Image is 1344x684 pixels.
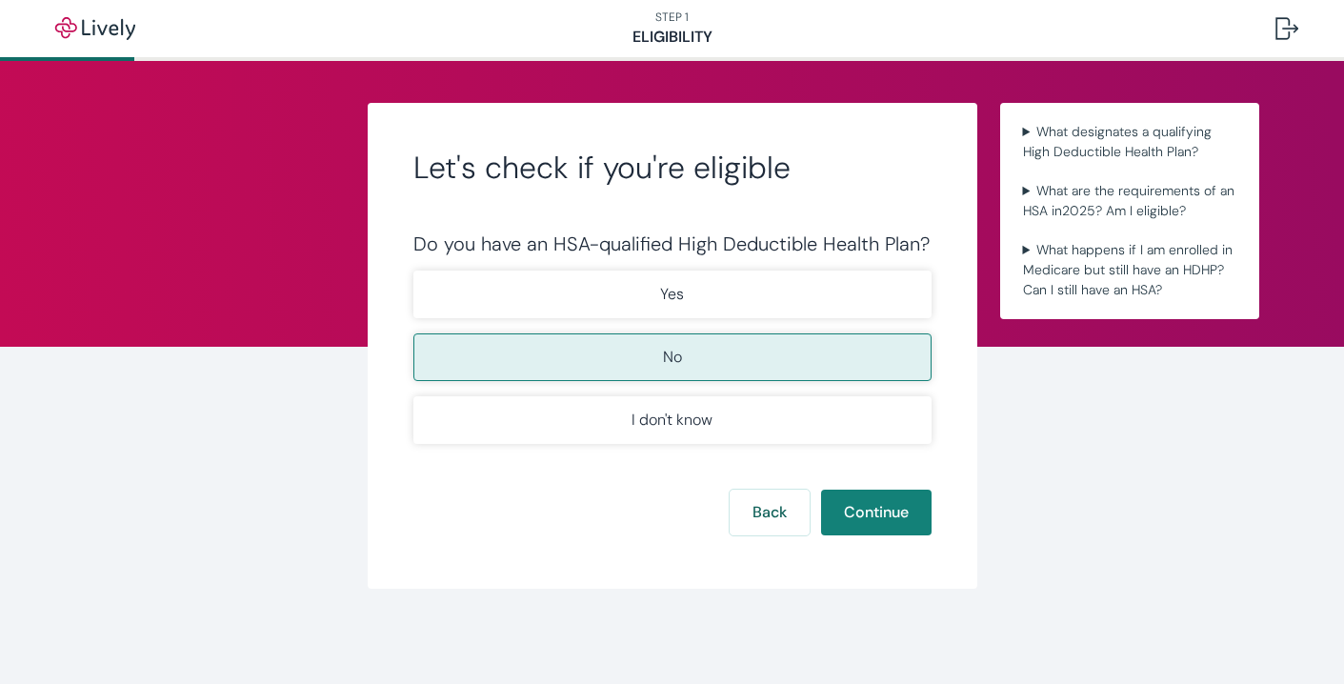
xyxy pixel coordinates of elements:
button: Back [730,490,810,535]
p: I don't know [632,409,712,432]
button: Continue [821,490,932,535]
summary: What designates a qualifying High Deductible Health Plan? [1015,118,1244,166]
div: Do you have an HSA-qualified High Deductible Health Plan? [413,232,932,255]
button: I don't know [413,396,932,444]
summary: What are the requirements of an HSA in2025? Am I eligible? [1015,177,1244,225]
summary: What happens if I am enrolled in Medicare but still have an HDHP? Can I still have an HSA? [1015,236,1244,304]
button: Log out [1260,6,1314,51]
button: No [413,333,932,381]
h2: Let's check if you're eligible [413,149,932,187]
button: Yes [413,271,932,318]
p: Yes [660,283,684,306]
p: No [663,346,682,369]
img: Lively [42,17,149,40]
